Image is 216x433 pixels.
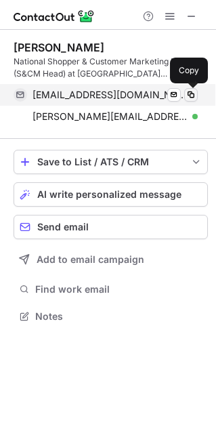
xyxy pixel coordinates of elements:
[14,41,104,54] div: [PERSON_NAME]
[14,8,95,24] img: ContactOut v5.3.10
[37,254,144,265] span: Add to email campaign
[37,189,181,200] span: AI write personalized message
[33,89,188,101] span: [EMAIL_ADDRESS][DOMAIN_NAME]
[33,110,188,123] span: [PERSON_NAME][EMAIL_ADDRESS][PERSON_NAME][DOMAIN_NAME]
[37,157,184,167] div: Save to List / ATS / CRM
[14,150,208,174] button: save-profile-one-click
[14,215,208,239] button: Send email
[35,283,202,295] span: Find work email
[14,56,208,80] div: National Shopper & Customer Marketing Manager (S&CM Head) at [GEOGRAPHIC_DATA] [GEOGRAPHIC_DATA]
[14,182,208,207] button: AI write personalized message
[14,247,208,272] button: Add to email campaign
[14,280,208,299] button: Find work email
[35,310,202,323] span: Notes
[37,222,89,232] span: Send email
[14,307,208,326] button: Notes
